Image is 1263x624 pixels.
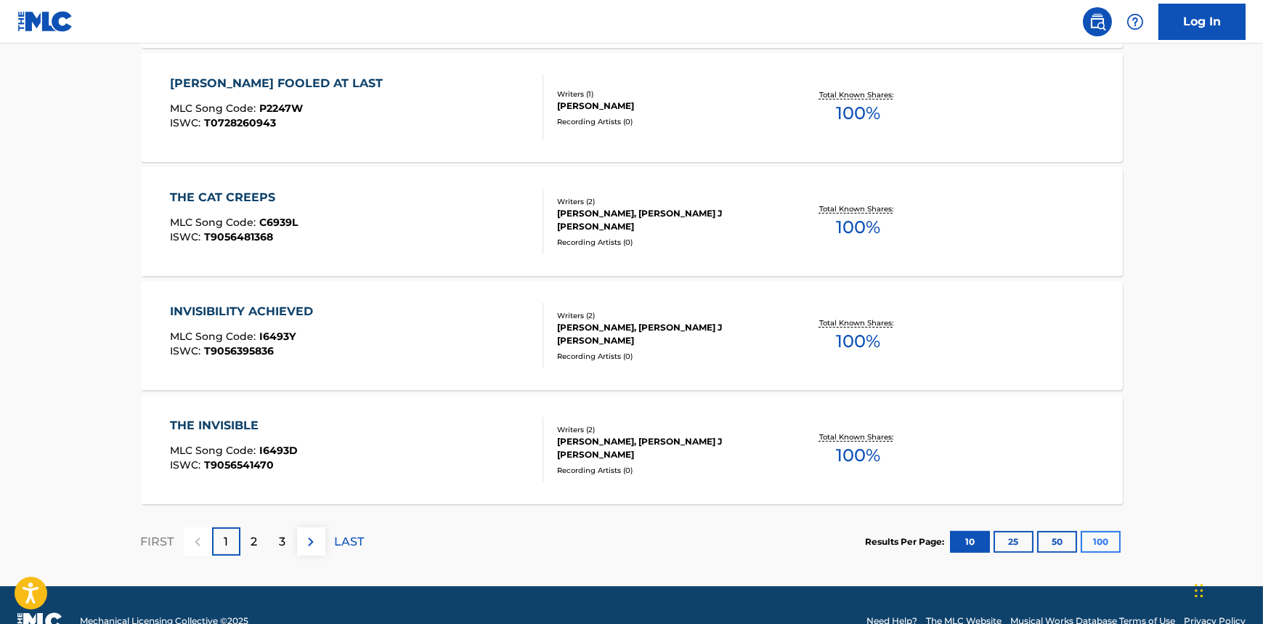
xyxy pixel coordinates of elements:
[557,351,776,362] div: Recording Artists ( 0 )
[259,330,296,343] span: I6493Y
[866,535,949,548] p: Results Per Page:
[836,100,880,126] span: 100 %
[224,533,228,551] p: 1
[819,317,897,328] p: Total Known Shares:
[204,116,276,129] span: T0728260943
[557,310,776,321] div: Writers ( 2 )
[259,216,298,229] span: C6939L
[170,444,259,457] span: MLC Song Code :
[557,89,776,100] div: Writers ( 1 )
[836,442,880,469] span: 100 %
[204,458,274,471] span: T9056541470
[1083,7,1112,36] a: Public Search
[819,431,897,442] p: Total Known Shares:
[141,281,1123,390] a: INVISIBILITY ACHIEVEDMLC Song Code:I6493YISWC:T9056395836Writers (2)[PERSON_NAME], [PERSON_NAME] ...
[17,11,73,32] img: MLC Logo
[280,533,286,551] p: 3
[259,102,303,115] span: P2247W
[170,417,298,434] div: THE INVISIBLE
[819,89,897,100] p: Total Known Shares:
[141,167,1123,276] a: THE CAT CREEPSMLC Song Code:C6939LISWC:T9056481368Writers (2)[PERSON_NAME], [PERSON_NAME] J [PERS...
[950,531,990,553] button: 10
[170,230,204,243] span: ISWC :
[557,435,776,461] div: [PERSON_NAME], [PERSON_NAME] J [PERSON_NAME]
[170,189,298,206] div: THE CAT CREEPS
[302,533,320,551] img: right
[170,75,390,92] div: [PERSON_NAME] FOOLED AT LAST
[170,330,259,343] span: MLC Song Code :
[170,303,320,320] div: INVISIBILITY ACHIEVED
[819,203,897,214] p: Total Known Shares:
[1195,569,1203,612] div: Drag
[557,207,776,233] div: [PERSON_NAME], [PERSON_NAME] J [PERSON_NAME]
[557,465,776,476] div: Recording Artists ( 0 )
[141,395,1123,504] a: THE INVISIBLEMLC Song Code:I6493DISWC:T9056541470Writers (2)[PERSON_NAME], [PERSON_NAME] J [PERSO...
[335,533,365,551] p: LAST
[1081,531,1121,553] button: 100
[557,100,776,113] div: [PERSON_NAME]
[170,216,259,229] span: MLC Song Code :
[170,458,204,471] span: ISWC :
[251,533,258,551] p: 2
[141,533,174,551] p: FIRST
[836,328,880,354] span: 100 %
[1121,7,1150,36] div: Help
[557,321,776,347] div: [PERSON_NAME], [PERSON_NAME] J [PERSON_NAME]
[1037,531,1077,553] button: 50
[557,237,776,248] div: Recording Artists ( 0 )
[204,344,274,357] span: T9056395836
[141,53,1123,162] a: [PERSON_NAME] FOOLED AT LASTMLC Song Code:P2247WISWC:T0728260943Writers (1)[PERSON_NAME]Recording...
[1126,13,1144,31] img: help
[557,424,776,435] div: Writers ( 2 )
[259,444,298,457] span: I6493D
[994,531,1033,553] button: 25
[557,196,776,207] div: Writers ( 2 )
[836,214,880,240] span: 100 %
[170,116,204,129] span: ISWC :
[1089,13,1106,31] img: search
[1190,554,1263,624] iframe: Chat Widget
[170,344,204,357] span: ISWC :
[557,116,776,127] div: Recording Artists ( 0 )
[170,102,259,115] span: MLC Song Code :
[204,230,273,243] span: T9056481368
[1158,4,1246,40] a: Log In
